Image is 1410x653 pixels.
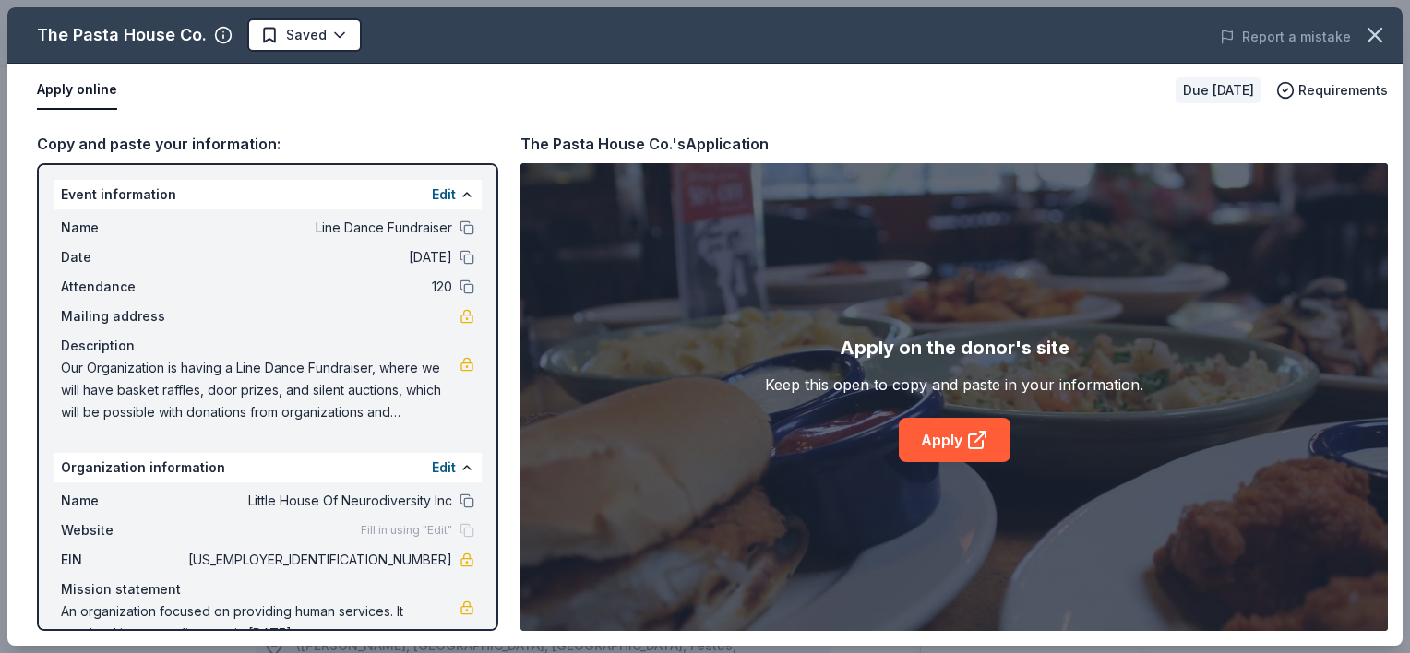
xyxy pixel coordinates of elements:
[765,374,1143,396] div: Keep this open to copy and paste in your information.
[361,523,452,538] span: Fill in using "Edit"
[61,549,185,571] span: EIN
[899,418,1010,462] a: Apply
[61,600,460,645] span: An organization focused on providing human services. It received its nonprofit status in [DATE].
[185,217,452,239] span: Line Dance Fundraiser
[37,132,498,156] div: Copy and paste your information:
[61,357,460,423] span: Our Organization is having a Line Dance Fundraiser, where we will have basket raffles, door prize...
[247,18,362,52] button: Saved
[286,24,327,46] span: Saved
[61,335,474,357] div: Description
[1298,79,1388,101] span: Requirements
[61,578,474,600] div: Mission statement
[37,71,117,110] button: Apply online
[520,132,769,156] div: The Pasta House Co.'s Application
[37,20,207,50] div: The Pasta House Co.
[185,276,452,298] span: 120
[61,305,185,327] span: Mailing address
[185,490,452,512] span: Little House Of Neurodiversity Inc
[185,246,452,268] span: [DATE]
[1220,26,1351,48] button: Report a mistake
[61,217,185,239] span: Name
[61,490,185,512] span: Name
[432,184,456,206] button: Edit
[61,246,185,268] span: Date
[1276,79,1388,101] button: Requirements
[840,333,1069,362] div: Apply on the donor's site
[54,453,482,482] div: Organization information
[432,457,456,479] button: Edit
[54,180,482,209] div: Event information
[61,519,185,541] span: Website
[185,549,452,571] span: [US_EMPLOYER_IDENTIFICATION_NUMBER]
[61,276,185,298] span: Attendance
[1176,77,1261,103] div: Due [DATE]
